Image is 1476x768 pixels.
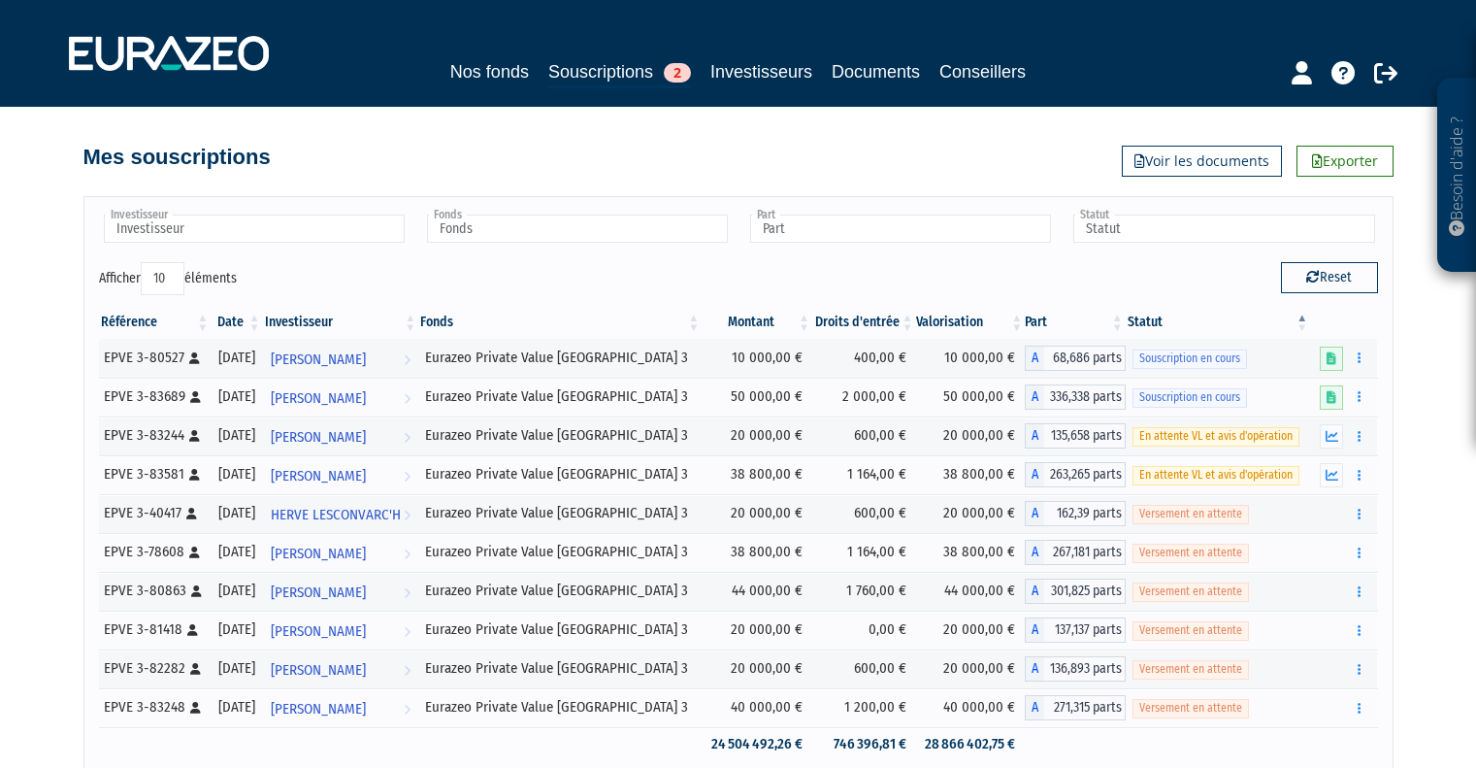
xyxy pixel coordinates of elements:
span: Versement en attente [1132,583,1249,601]
a: Conseillers [939,58,1026,85]
span: 137,137 parts [1044,618,1125,643]
td: 44 000,00 € [916,572,1026,611]
div: EPVE 3-40417 [104,503,205,523]
i: Voir l'investisseur [404,614,410,650]
td: 2 000,00 € [812,378,916,417]
td: 44 000,00 € [702,572,812,611]
td: 10 000,00 € [916,339,1026,378]
div: [DATE] [217,386,255,407]
span: 135,658 parts [1044,423,1125,449]
a: Nos fonds [450,58,529,85]
i: Voir l'investisseur [404,652,410,688]
a: Souscriptions2 [548,58,691,88]
i: Voir l'investisseur [404,419,410,455]
td: 1 164,00 € [812,455,916,494]
td: 20 000,00 € [702,417,812,455]
td: 40 000,00 € [702,688,812,727]
div: A - Eurazeo Private Value Europe 3 [1025,384,1125,410]
h4: Mes souscriptions [83,146,271,169]
td: 38 800,00 € [916,533,1026,572]
i: Voir l'investisseur [404,381,410,417]
i: [Français] Personne physique [186,508,197,519]
i: [Français] Personne physique [190,391,201,403]
div: Eurazeo Private Value [GEOGRAPHIC_DATA] 3 [425,503,695,523]
td: 600,00 € [812,494,916,533]
td: 600,00 € [812,650,916,688]
i: [Français] Personne physique [189,469,200,481]
div: A - Eurazeo Private Value Europe 3 [1025,540,1125,565]
span: A [1025,384,1044,410]
span: [PERSON_NAME] [271,381,366,417]
a: Documents [832,58,920,85]
span: 136,893 parts [1044,656,1125,682]
td: 28 866 402,75 € [916,727,1026,761]
div: EPVE 3-83581 [104,464,205,484]
label: Afficher éléments [99,262,237,295]
a: [PERSON_NAME] [263,611,419,650]
th: Référence : activer pour trier la colonne par ordre croissant [99,306,212,339]
td: 1 164,00 € [812,533,916,572]
div: [DATE] [217,464,255,484]
a: [PERSON_NAME] [263,339,419,378]
div: A - Eurazeo Private Value Europe 3 [1025,579,1125,604]
span: 267,181 parts [1044,540,1125,565]
i: [Français] Personne physique [187,624,198,636]
span: Versement en attente [1132,660,1249,679]
div: EPVE 3-80527 [104,348,205,368]
i: Voir l'investisseur [404,497,410,533]
span: 68,686 parts [1044,346,1125,371]
th: Montant: activer pour trier la colonne par ordre croissant [702,306,812,339]
a: [PERSON_NAME] [263,533,419,572]
span: A [1025,540,1044,565]
div: Eurazeo Private Value [GEOGRAPHIC_DATA] 3 [425,464,695,484]
span: Versement en attente [1132,544,1249,562]
td: 0,00 € [812,611,916,650]
div: Eurazeo Private Value [GEOGRAPHIC_DATA] 3 [425,658,695,679]
td: 1 760,00 € [812,572,916,611]
span: Versement en attente [1132,505,1249,523]
div: Eurazeo Private Value [GEOGRAPHIC_DATA] 3 [425,619,695,640]
td: 10 000,00 € [702,339,812,378]
span: A [1025,695,1044,720]
span: [PERSON_NAME] [271,342,366,378]
th: Date: activer pour trier la colonne par ordre croissant [211,306,262,339]
a: [PERSON_NAME] [263,417,419,455]
td: 20 000,00 € [916,417,1026,455]
td: 24 504 492,26 € [702,727,812,761]
div: EPVE 3-80863 [104,581,205,601]
a: Exporter [1296,146,1394,177]
span: A [1025,656,1044,682]
td: 38 800,00 € [702,533,812,572]
span: Souscription en cours [1132,350,1247,368]
td: 20 000,00 € [702,611,812,650]
span: HERVE LESCONVARC'H [271,497,401,533]
span: [PERSON_NAME] [271,614,366,650]
div: [DATE] [217,348,255,368]
a: Investisseurs [710,58,812,85]
td: 600,00 € [812,417,916,455]
span: 271,315 parts [1044,695,1125,720]
div: [DATE] [217,658,255,679]
i: [Français] Personne physique [191,585,202,597]
a: [PERSON_NAME] [263,378,419,417]
div: [DATE] [217,425,255,446]
div: A - Eurazeo Private Value Europe 3 [1025,462,1125,487]
th: Statut : activer pour trier la colonne par ordre d&eacute;croissant [1126,306,1311,339]
td: 38 800,00 € [702,455,812,494]
td: 38 800,00 € [916,455,1026,494]
th: Fonds: activer pour trier la colonne par ordre croissant [418,306,702,339]
th: Valorisation: activer pour trier la colonne par ordre croissant [916,306,1026,339]
div: EPVE 3-83248 [104,697,205,718]
div: Eurazeo Private Value [GEOGRAPHIC_DATA] 3 [425,542,695,562]
span: [PERSON_NAME] [271,652,366,688]
span: A [1025,501,1044,526]
span: Versement en attente [1132,699,1249,718]
i: [Français] Personne physique [190,663,201,675]
span: En attente VL et avis d'opération [1132,466,1299,484]
span: A [1025,462,1044,487]
img: 1732889491-logotype_eurazeo_blanc_rvb.png [69,36,269,71]
span: [PERSON_NAME] [271,419,366,455]
i: Voir l'investisseur [404,575,410,611]
div: Eurazeo Private Value [GEOGRAPHIC_DATA] 3 [425,386,695,407]
a: Voir les documents [1122,146,1282,177]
